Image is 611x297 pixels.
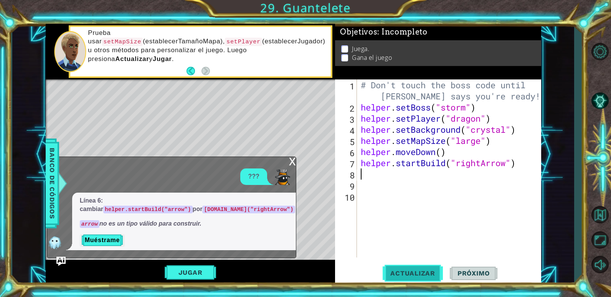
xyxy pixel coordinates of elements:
code: [DOMAIN_NAME]("rightArrow") [202,206,295,213]
span: Próximo [450,269,497,277]
div: 9 [337,181,357,192]
img: Player [275,170,290,185]
button: Back [187,67,201,75]
button: Opciones de nivel [589,40,611,63]
div: 4 [337,125,357,136]
div: 8 [337,170,357,181]
div: 1 [337,81,357,103]
button: Next [201,67,210,75]
em: no es un tipo válido para construir. [80,220,201,227]
button: Muéstrame [80,234,125,246]
img: AI [47,235,63,250]
span: : Incompleto [377,27,427,36]
div: 2 [337,103,357,114]
p: Juega. [352,45,369,53]
span: Objetivos [340,27,428,37]
code: helper.startBuild("arrow") [103,206,193,213]
div: x [289,157,296,165]
div: 10 [337,192,357,203]
strong: Actualizar [115,55,149,63]
code: setPlayer [225,38,262,46]
p: Gana el juego [352,53,392,62]
button: Sonido apagado [589,254,611,276]
div: 6 [337,147,357,158]
code: arrow [80,220,99,228]
button: Jugar [165,265,216,280]
button: Próximo [450,263,497,284]
button: Actualizar [383,263,443,284]
span: Banco de códigos [46,144,58,223]
span: Actualizar [383,269,443,277]
strong: Jugar [153,55,172,63]
button: Maximizar navegador [589,229,611,251]
p: Línea 6: cambiar por [80,196,295,214]
button: Ask AI [56,257,66,266]
div: 7 [337,158,357,170]
a: Volver al mapa [589,203,611,228]
button: Pista IA [589,89,611,112]
p: Prueba usar (establecerTamañoMapa), (establecerJugador) u otros métodos para personalizar el jueg... [88,29,325,63]
button: Volver al mapa [589,204,611,226]
div: 5 [337,136,357,147]
code: setMapSize [102,38,143,46]
div: 3 [337,114,357,125]
p: ??? [248,172,259,181]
